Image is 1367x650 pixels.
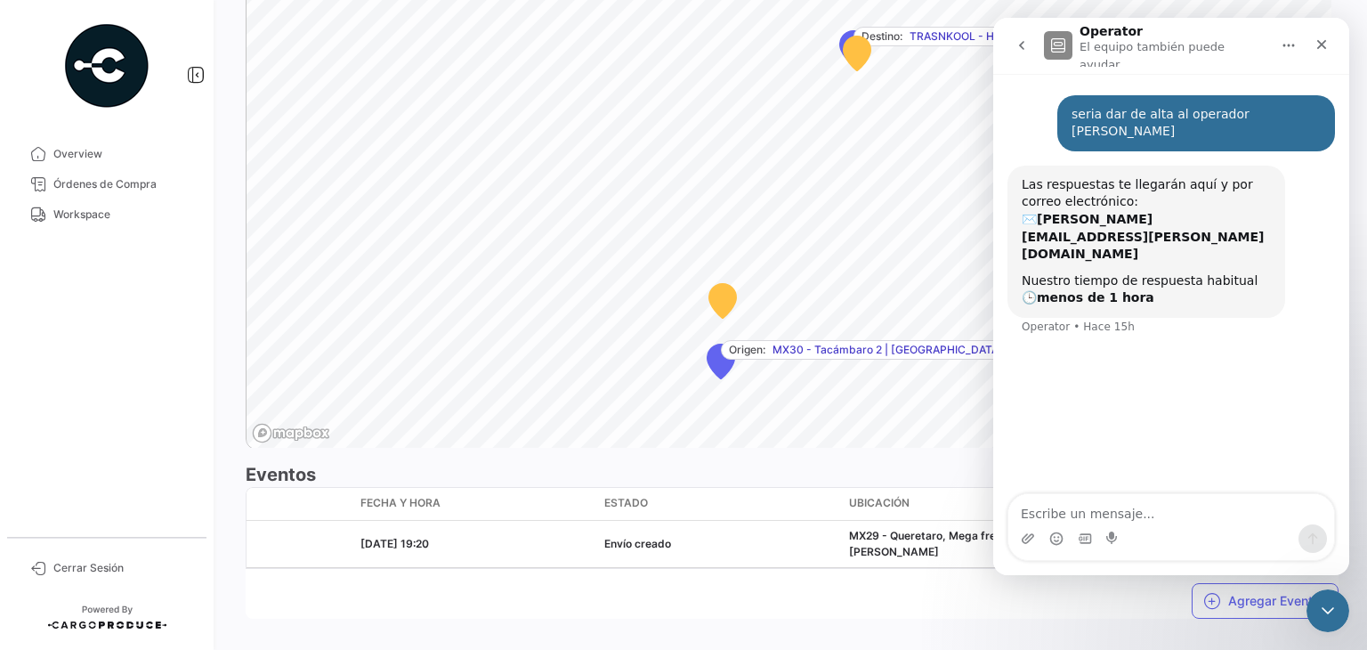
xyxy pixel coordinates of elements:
datatable-header-cell: Estado [597,488,841,520]
span: Overview [53,146,192,162]
datatable-header-cell: Ubicación [842,488,1086,520]
span: Estado [604,495,648,511]
h3: Eventos [246,462,1339,487]
span: Origen: [729,342,765,358]
iframe: Intercom live chat [1306,589,1349,632]
div: MX29 - Queretaro, Mega frescos [PERSON_NAME] [849,528,1079,560]
div: Envío creado [604,536,834,552]
span: Cerrar Sesión [53,560,192,576]
img: powered-by.png [62,21,151,110]
span: Workspace [53,207,192,223]
a: Órdenes de Compra [14,169,199,199]
div: Map marker [839,30,868,66]
button: Agregar Eventos [1192,583,1339,619]
span: Destino: [861,28,902,45]
span: Ubicación [849,495,910,511]
datatable-header-cell: Fecha y Hora [353,488,597,520]
a: Workspace [14,199,199,230]
div: Map marker [708,283,737,319]
span: MX30 - Tacámbaro 2 | [GEOGRAPHIC_DATA] [772,342,1003,358]
span: Órdenes de Compra [53,176,192,192]
iframe: Intercom live chat [993,18,1349,575]
span: TRASNKOOL - HORTIFRUT IMPORTS INC. [910,28,1123,45]
span: Fecha y Hora [360,495,441,511]
div: Map marker [707,344,735,379]
div: Map marker [843,36,871,71]
a: Mapbox logo [252,423,330,443]
a: Overview [14,139,199,169]
span: [DATE] 19:20 [360,537,429,550]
